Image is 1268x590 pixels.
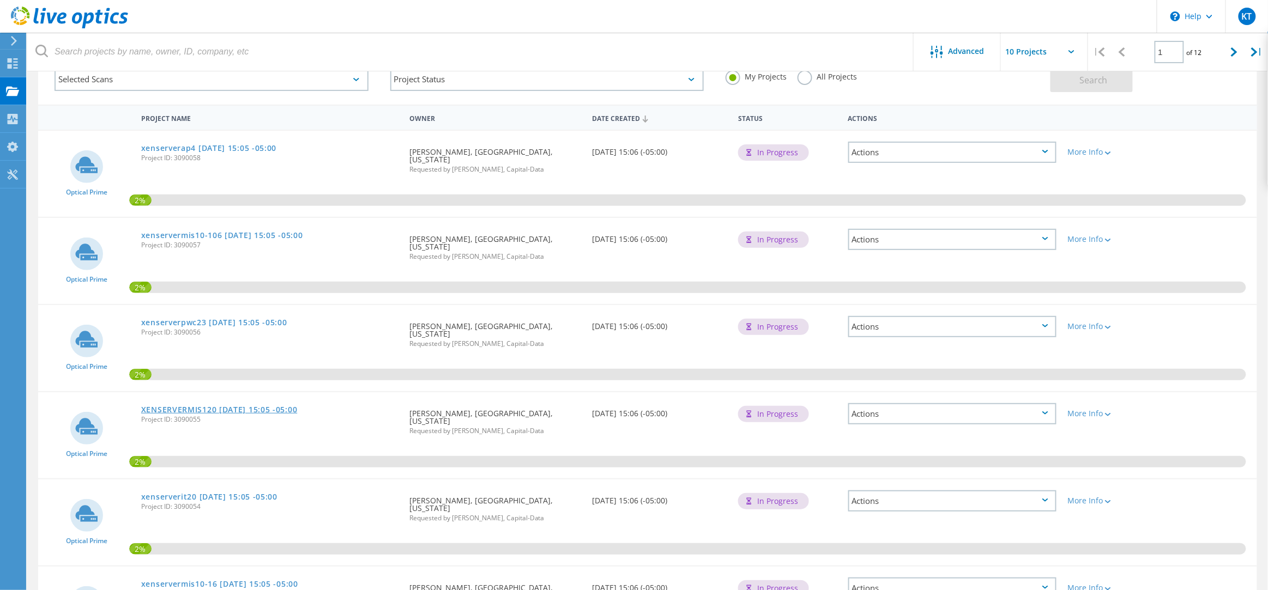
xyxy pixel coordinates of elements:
div: [PERSON_NAME], [GEOGRAPHIC_DATA], [US_STATE] [404,305,587,358]
div: Actions [848,316,1056,337]
div: Owner [404,107,587,127]
div: Date Created [587,107,733,128]
span: 2% [129,456,152,466]
span: 2% [129,543,152,553]
span: Requested by [PERSON_NAME], Capital-Data [409,166,581,173]
div: More Info [1067,235,1154,243]
span: Project ID: 3090058 [141,155,398,161]
button: Search [1050,68,1133,92]
span: 2% [129,194,152,204]
span: Project ID: 3090055 [141,416,398,423]
span: Project ID: 3090054 [141,503,398,510]
a: xenserverpwc23 [DATE] 15:05 -05:00 [141,319,287,326]
a: Live Optics Dashboard [11,23,128,31]
span: 2% [129,282,152,291]
div: In Progress [738,144,809,161]
span: Requested by [PERSON_NAME], Capital-Data [409,253,581,260]
span: Requested by [PERSON_NAME], Capital-Data [409,515,581,521]
div: More Info [1067,497,1154,504]
div: Selected Scans [55,68,369,91]
span: Requested by [PERSON_NAME], Capital-Data [409,340,581,347]
div: More Info [1067,410,1154,417]
span: Optical Prime [66,363,107,370]
div: In Progress [738,406,809,422]
span: Project ID: 3090056 [141,329,398,336]
div: In Progress [738,232,809,248]
span: KT [1242,12,1252,21]
div: [DATE] 15:06 (-05:00) [587,479,733,515]
span: 2% [129,369,152,379]
div: [PERSON_NAME], [GEOGRAPHIC_DATA], [US_STATE] [404,131,587,184]
a: xenservermis10-106 [DATE] 15:05 -05:00 [141,232,303,239]
div: [PERSON_NAME], [GEOGRAPHIC_DATA], [US_STATE] [404,392,587,445]
div: [DATE] 15:06 (-05:00) [587,218,733,254]
div: Actions [848,490,1056,512]
span: Advanced [949,47,985,55]
div: More Info [1067,323,1154,330]
a: XENSERVERMIS120 [DATE] 15:05 -05:00 [141,406,298,413]
a: xenserverap4 [DATE] 15:05 -05:00 [141,144,276,152]
span: Optical Prime [66,451,107,457]
div: [DATE] 15:06 (-05:00) [587,392,733,428]
div: | [1088,33,1110,71]
div: Actions [848,229,1056,250]
div: [PERSON_NAME], [GEOGRAPHIC_DATA], [US_STATE] [404,218,587,271]
label: My Projects [726,70,787,81]
div: More Info [1067,148,1154,156]
input: Search projects by name, owner, ID, company, etc [27,33,914,71]
span: Search [1079,74,1108,86]
div: [PERSON_NAME], [GEOGRAPHIC_DATA], [US_STATE] [404,479,587,532]
div: In Progress [738,319,809,335]
div: Actions [848,403,1056,424]
span: Optical Prime [66,538,107,544]
div: [DATE] 15:06 (-05:00) [587,305,733,341]
svg: \n [1170,11,1180,21]
div: Project Status [390,68,704,91]
span: Requested by [PERSON_NAME], Capital-Data [409,428,581,434]
div: In Progress [738,493,809,509]
div: Actions [843,107,1062,127]
div: Actions [848,142,1056,163]
div: Project Name [136,107,404,127]
a: xenservermis10-16 [DATE] 15:05 -05:00 [141,580,298,588]
a: xenserverit20 [DATE] 15:05 -05:00 [141,493,277,501]
span: Optical Prime [66,189,107,196]
span: Project ID: 3090057 [141,242,398,248]
div: Status [733,107,842,127]
span: Optical Prime [66,276,107,283]
label: All Projects [798,70,857,81]
span: of 12 [1187,48,1202,57]
div: | [1246,33,1268,71]
div: [DATE] 15:06 (-05:00) [587,131,733,167]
